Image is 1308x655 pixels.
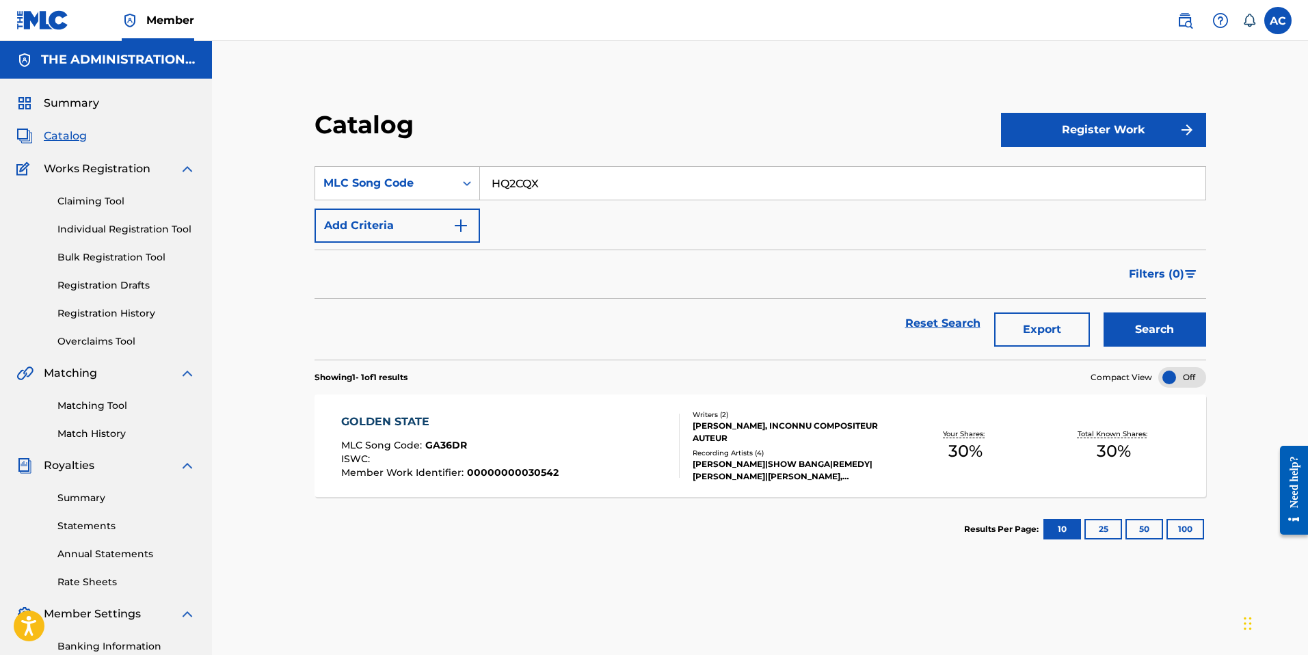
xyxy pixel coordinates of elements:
[41,52,196,68] h5: THE ADMINISTRATION MP INC
[315,109,421,140] h2: Catalog
[341,439,425,451] span: MLC Song Code :
[948,439,983,464] span: 30 %
[693,420,892,444] div: [PERSON_NAME], INCONNU COMPOSITEUR AUTEUR
[1043,519,1081,539] button: 10
[425,439,467,451] span: GA36DR
[57,547,196,561] a: Annual Statements
[179,606,196,622] img: expand
[57,519,196,533] a: Statements
[1091,371,1152,384] span: Compact View
[1242,14,1256,27] div: Notifications
[1001,113,1206,147] button: Register Work
[1078,429,1151,439] p: Total Known Shares:
[315,395,1206,497] a: GOLDEN STATEMLC Song Code:GA36DRISWC:Member Work Identifier:00000000030542Writers (2)[PERSON_NAME...
[16,457,33,474] img: Royalties
[1240,589,1308,655] iframe: Chat Widget
[44,457,94,474] span: Royalties
[1084,519,1122,539] button: 25
[1171,7,1199,34] a: Public Search
[179,365,196,382] img: expand
[943,429,988,439] p: Your Shares:
[341,453,373,465] span: ISWC :
[44,161,150,177] span: Works Registration
[315,209,480,243] button: Add Criteria
[16,606,33,622] img: Member Settings
[57,639,196,654] a: Banking Information
[179,161,196,177] img: expand
[1185,270,1197,278] img: filter
[467,466,559,479] span: 00000000030542
[1264,7,1292,34] div: User Menu
[57,334,196,349] a: Overclaims Tool
[1179,122,1195,138] img: f7272a7cc735f4ea7f67.svg
[16,95,99,111] a: SummarySummary
[453,217,469,234] img: 9d2ae6d4665cec9f34b9.svg
[1270,436,1308,546] iframe: Resource Center
[16,95,33,111] img: Summary
[1121,257,1206,291] button: Filters (0)
[16,128,33,144] img: Catalog
[1104,312,1206,347] button: Search
[323,175,446,191] div: MLC Song Code
[1244,603,1252,644] div: Drag
[57,278,196,293] a: Registration Drafts
[57,427,196,441] a: Match History
[1177,12,1193,29] img: search
[16,161,34,177] img: Works Registration
[315,166,1206,360] form: Search Form
[44,128,87,144] span: Catalog
[693,448,892,458] div: Recording Artists ( 4 )
[693,410,892,420] div: Writers ( 2 )
[146,12,194,28] span: Member
[1207,7,1234,34] div: Help
[57,222,196,237] a: Individual Registration Tool
[122,12,138,29] img: Top Rightsholder
[44,606,141,622] span: Member Settings
[341,414,559,430] div: GOLDEN STATE
[57,491,196,505] a: Summary
[315,371,408,384] p: Showing 1 - 1 of 1 results
[341,466,467,479] span: Member Work Identifier :
[57,399,196,413] a: Matching Tool
[994,312,1090,347] button: Export
[16,10,69,30] img: MLC Logo
[179,457,196,474] img: expand
[1166,519,1204,539] button: 100
[964,523,1042,535] p: Results Per Page:
[57,194,196,209] a: Claiming Tool
[57,575,196,589] a: Rate Sheets
[16,52,33,68] img: Accounts
[1129,266,1184,282] span: Filters ( 0 )
[693,458,892,483] div: [PERSON_NAME]|SHOW BANGA|REMEDY|[PERSON_NAME]|[PERSON_NAME], [PERSON_NAME],SHOW BANGA,REMEDY,[PER...
[57,250,196,265] a: Bulk Registration Tool
[1097,439,1131,464] span: 30 %
[44,95,99,111] span: Summary
[44,365,97,382] span: Matching
[16,128,87,144] a: CatalogCatalog
[57,306,196,321] a: Registration History
[1125,519,1163,539] button: 50
[898,308,987,338] a: Reset Search
[16,365,34,382] img: Matching
[1212,12,1229,29] img: help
